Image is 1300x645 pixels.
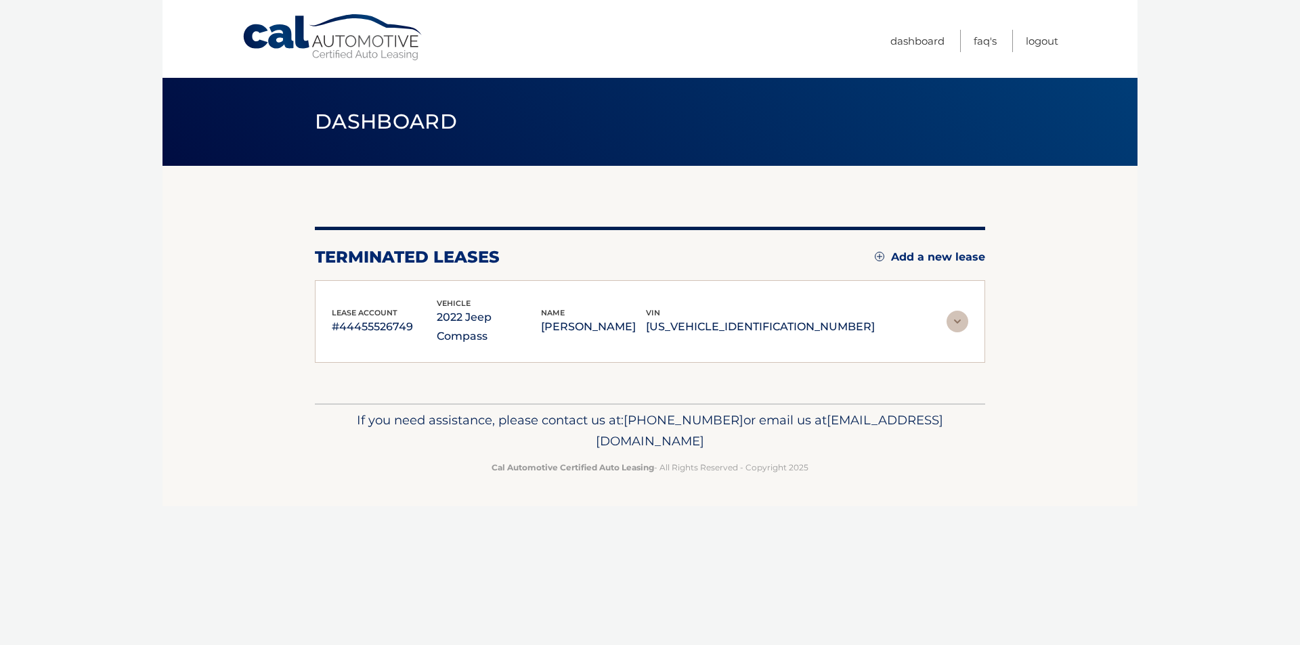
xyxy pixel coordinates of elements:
[947,311,968,332] img: accordion-rest.svg
[242,14,425,62] a: Cal Automotive
[324,460,976,474] p: - All Rights Reserved - Copyright 2025
[332,317,437,336] p: #44455526749
[324,409,976,453] p: If you need assistance, please contact us at: or email us at
[437,308,542,346] p: 2022 Jeep Compass
[875,252,884,261] img: add.svg
[437,298,471,308] span: vehicle
[624,412,743,428] span: [PHONE_NUMBER]
[492,462,654,472] strong: Cal Automotive Certified Auto Leasing
[315,247,500,267] h2: terminated leases
[875,250,985,264] a: Add a new lease
[646,308,660,317] span: vin
[890,30,945,52] a: Dashboard
[332,308,397,317] span: lease account
[541,308,565,317] span: name
[541,317,646,336] p: [PERSON_NAME]
[1026,30,1058,52] a: Logout
[974,30,997,52] a: FAQ's
[646,317,875,336] p: [US_VEHICLE_IDENTIFICATION_NUMBER]
[315,109,457,134] span: Dashboard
